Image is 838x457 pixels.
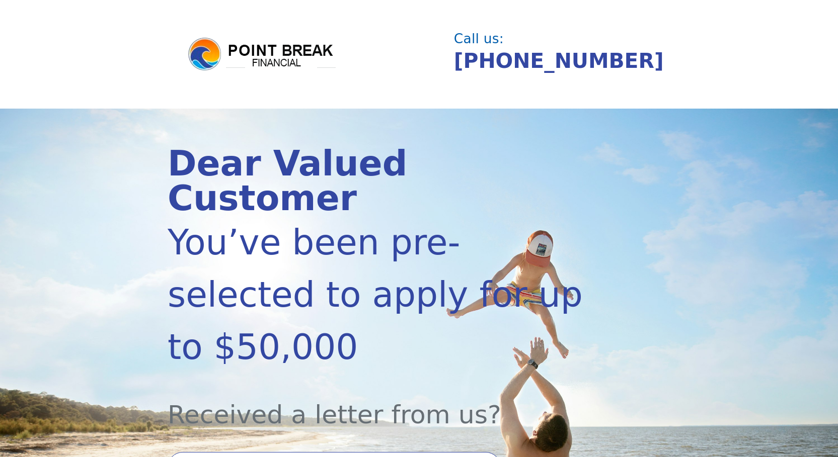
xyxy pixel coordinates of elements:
div: Received a letter from us? [168,373,595,434]
div: Call us: [454,32,663,45]
img: logo.png [187,36,338,72]
div: Dear Valued Customer [168,146,595,216]
div: You’ve been pre-selected to apply for up to $50,000 [168,216,595,373]
a: [PHONE_NUMBER] [454,49,664,73]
